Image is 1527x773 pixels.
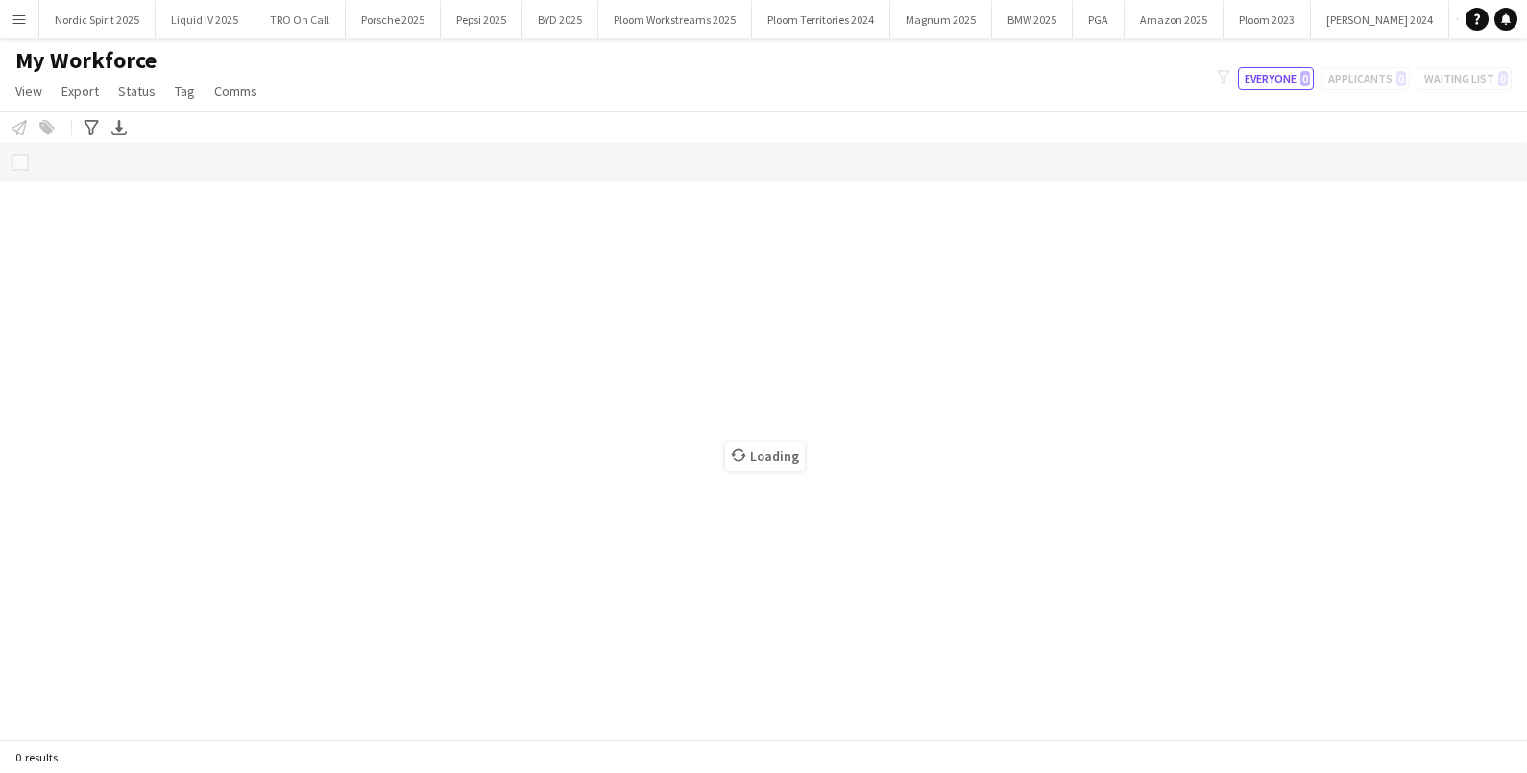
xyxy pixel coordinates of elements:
button: Pepsi 2025 [441,1,522,38]
button: BYD 2025 [522,1,598,38]
button: PGA [1073,1,1125,38]
app-action-btn: Advanced filters [80,116,103,139]
button: Ploom Workstreams 2025 [598,1,752,38]
span: View [15,83,42,100]
span: Status [118,83,156,100]
a: Status [110,79,163,104]
span: Export [61,83,99,100]
button: Ploom Territories 2024 [752,1,890,38]
button: [PERSON_NAME] 2024 [1311,1,1449,38]
app-action-btn: Export XLSX [108,116,131,139]
button: Amazon 2025 [1125,1,1224,38]
span: Comms [214,83,257,100]
button: Porsche 2025 [346,1,441,38]
button: Ploom 2023 [1224,1,1311,38]
a: Tag [167,79,203,104]
span: My Workforce [15,46,157,75]
button: Magnum 2025 [890,1,992,38]
button: Nordic Spirit 2025 [39,1,156,38]
a: Comms [206,79,265,104]
a: View [8,79,50,104]
button: Everyone0 [1238,67,1314,90]
button: Liquid IV 2025 [156,1,254,38]
span: 0 [1300,71,1310,86]
button: TRO On Call [254,1,346,38]
a: Export [54,79,107,104]
button: BMW 2025 [992,1,1073,38]
span: Loading [725,442,805,471]
span: Tag [175,83,195,100]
